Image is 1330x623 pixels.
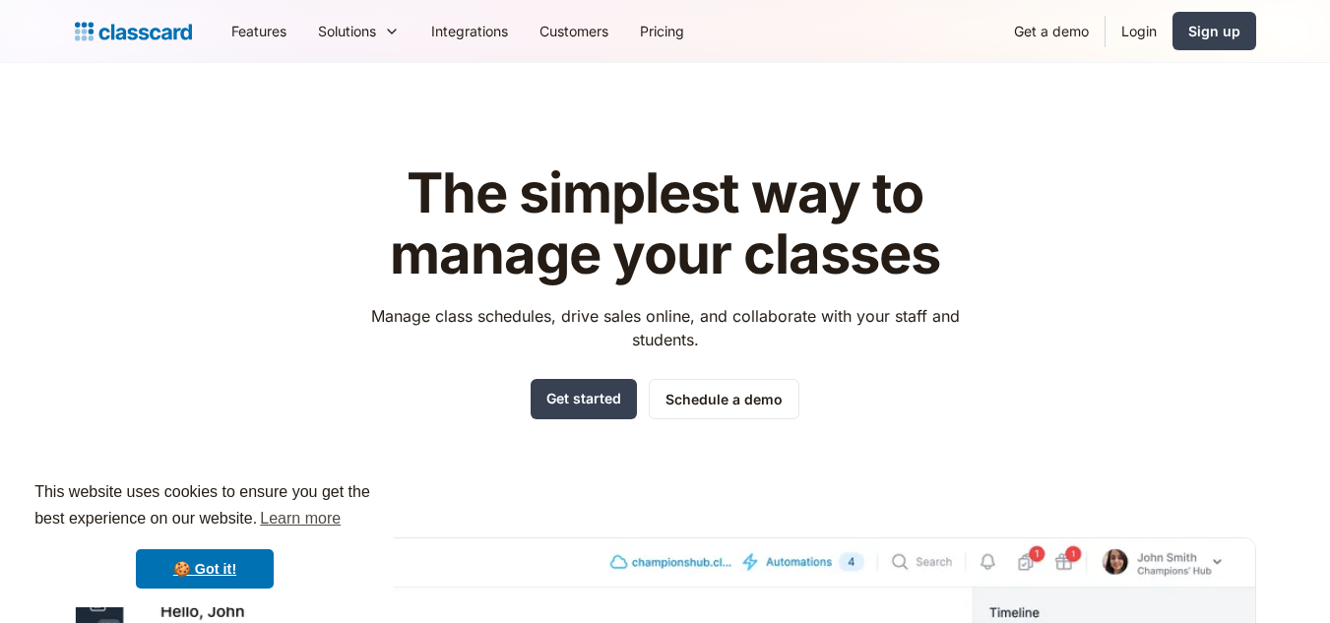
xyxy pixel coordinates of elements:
a: Features [216,9,302,53]
p: Manage class schedules, drive sales online, and collaborate with your staff and students. [352,304,978,351]
div: cookieconsent [16,462,394,607]
span: This website uses cookies to ensure you get the best experience on our website. [34,480,375,533]
a: Get started [531,379,637,419]
a: Logo [75,18,192,45]
div: Solutions [318,21,376,41]
div: Sign up [1188,21,1240,41]
a: Integrations [415,9,524,53]
a: learn more about cookies [257,504,344,533]
a: Login [1106,9,1172,53]
a: Sign up [1172,12,1256,50]
a: Customers [524,9,624,53]
a: Schedule a demo [649,379,799,419]
a: dismiss cookie message [136,549,274,589]
a: Get a demo [998,9,1105,53]
a: Pricing [624,9,700,53]
h1: The simplest way to manage your classes [352,163,978,284]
